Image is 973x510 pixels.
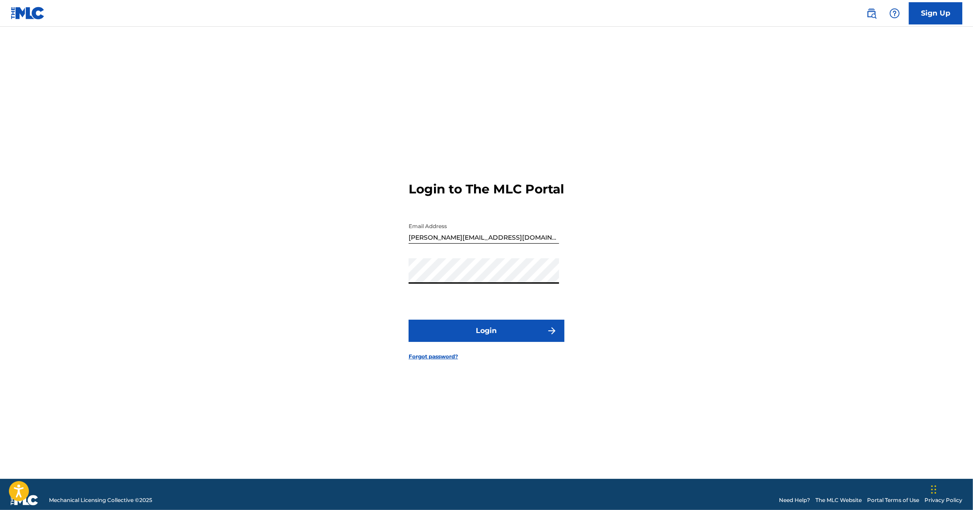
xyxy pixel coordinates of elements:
a: Forgot password? [409,353,458,361]
a: Portal Terms of Use [867,496,919,504]
div: Drag [931,476,937,503]
img: logo [11,495,38,506]
div: Help [886,4,904,22]
a: Privacy Policy [924,496,962,504]
a: Public Search [863,4,880,22]
a: Need Help? [779,496,810,504]
iframe: Chat Widget [928,467,973,510]
a: Sign Up [909,2,962,24]
img: search [866,8,877,19]
span: Mechanical Licensing Collective © 2025 [49,496,152,504]
img: MLC Logo [11,7,45,20]
img: f7272a7cc735f4ea7f67.svg [547,325,557,336]
h3: Login to The MLC Portal [409,181,564,197]
a: The MLC Website [815,496,862,504]
button: Login [409,320,564,342]
img: help [889,8,900,19]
